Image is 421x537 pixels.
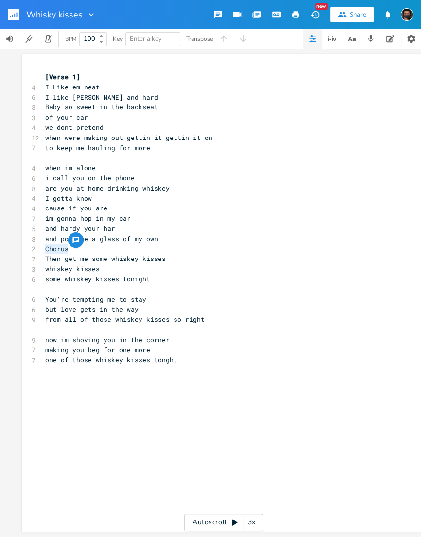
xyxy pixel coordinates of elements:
div: 3x [243,514,261,531]
span: but love gets in the way [45,305,139,313]
span: when were making out gettin it gettin it on [45,133,212,142]
span: Chorus [45,244,69,253]
span: when im alone [45,163,96,172]
span: Enter a key [130,35,162,43]
div: Key [113,36,123,42]
span: You're tempting me to stay [45,295,146,304]
span: are you at home drinking whiskey [45,184,170,192]
span: and pour me a glass of my own [45,234,158,243]
span: now im shoving you in the corner [45,335,170,344]
span: we dont pretend [45,123,104,132]
span: whiskey kisses [45,264,100,273]
span: making you beg for one more [45,346,150,354]
span: Whisky kisses [26,10,83,19]
span: and hardy your har [45,224,115,233]
span: from all of those whiskey kisses so right [45,315,205,324]
span: I Like em neat [45,83,100,91]
span: of your car [45,113,88,121]
button: New [305,6,325,23]
span: Then get me some whiskey kisses [45,254,166,263]
span: some whiskey kisses tonight [45,275,150,283]
span: one of those whiskey kisses tonght [45,355,177,364]
img: Elijah Ballard [401,8,413,21]
span: im gonna hop in my car [45,214,131,223]
div: Share [350,10,366,19]
div: Autoscroll [184,514,263,531]
button: Share [330,7,374,22]
div: Transpose [186,36,213,42]
div: BPM [65,36,76,42]
span: I like [PERSON_NAME] and hard [45,93,158,102]
span: I gotta know [45,194,92,203]
span: Baby so sweet in the backseat [45,103,158,111]
span: [Verse 1] [45,72,80,81]
span: i call you on the phone [45,173,135,182]
span: cause if you are [45,204,107,212]
div: New [315,3,328,10]
span: to keep me hauling for more [45,143,150,152]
